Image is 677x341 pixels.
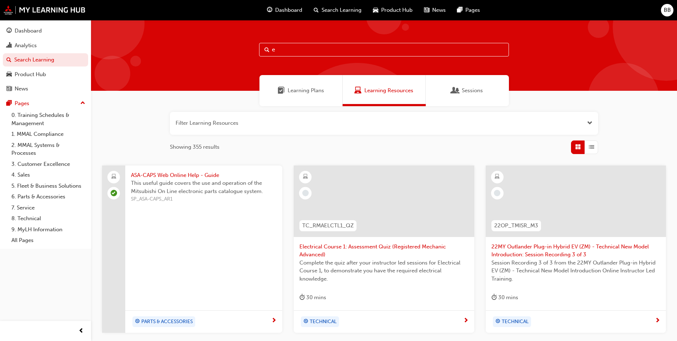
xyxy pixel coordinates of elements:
a: Dashboard [3,24,88,38]
div: Dashboard [15,27,42,35]
span: learningRecordVerb_COMPLETE-icon [111,190,117,196]
span: BB [664,6,671,14]
span: TC_RMAELCTL1_QZ [302,222,354,230]
span: Sessions [452,87,459,95]
span: Learning Resources [354,87,362,95]
span: pages-icon [457,6,463,15]
span: target-icon [495,317,500,326]
span: target-icon [135,317,140,326]
span: learningResourceType_ELEARNING-icon [303,172,308,182]
div: Analytics [15,41,37,50]
span: car-icon [373,6,378,15]
span: SP_ASA-CAPS_AR1 [131,195,277,203]
a: 22OP_TMISR_M322MY Outlander Plug-in Hybrid EV (ZM) - Technical New Model Introduction: Session Re... [486,165,666,333]
span: Search Learning [322,6,362,14]
span: pages-icon [6,100,12,107]
a: 5. Fleet & Business Solutions [9,181,88,192]
span: news-icon [424,6,429,15]
img: mmal [4,5,86,15]
a: Learning ResourcesLearning Resources [343,75,426,106]
span: chart-icon [6,43,12,49]
span: prev-icon [79,327,84,336]
span: learningRecordVerb_NONE-icon [302,190,309,196]
button: Open the filter [587,119,592,127]
a: 0. Training Schedules & Management [9,110,88,129]
a: 9. MyLH Information [9,224,88,235]
a: 8. Technical [9,213,88,224]
span: Showing 355 results [170,143,219,151]
span: News [432,6,446,14]
a: SessionsSessions [426,75,509,106]
a: 3. Customer Excellence [9,159,88,170]
span: target-icon [303,317,308,326]
a: 7. Service [9,202,88,213]
span: Sessions [462,87,483,95]
div: 30 mins [491,293,518,302]
button: Pages [3,97,88,110]
a: Learning PlansLearning Plans [259,75,343,106]
button: DashboardAnalyticsSearch LearningProduct HubNews [3,23,88,97]
div: News [15,85,28,93]
span: up-icon [80,99,85,108]
span: TECHNICAL [310,318,337,326]
input: Search... [259,43,509,56]
div: Pages [15,99,29,108]
span: car-icon [6,71,12,78]
a: ASA-CAPS Web Online Help - GuideThis useful guide covers the use and operation of the Mitsubishi ... [102,165,282,333]
span: Learning Resources [364,87,413,95]
span: TECHNICAL [502,318,529,326]
div: Product Hub [15,70,46,79]
span: Electrical Course 1: Assessment Quiz (Registered Mechanic Advanced) [299,243,468,259]
a: Search Learning [3,53,88,66]
span: Learning Plans [288,87,324,95]
span: Product Hub [381,6,413,14]
span: next-icon [463,318,469,324]
span: duration-icon [491,293,497,302]
a: 2. MMAL Systems & Processes [9,140,88,159]
a: search-iconSearch Learning [308,3,367,18]
div: 30 mins [299,293,326,302]
a: 6. Parts & Accessories [9,191,88,202]
span: PARTS & ACCESSORIES [141,318,193,326]
a: guage-iconDashboard [261,3,308,18]
span: news-icon [6,86,12,92]
span: learningResourceType_ELEARNING-icon [495,172,500,182]
span: Search [264,46,269,54]
span: guage-icon [267,6,272,15]
a: car-iconProduct Hub [367,3,418,18]
span: laptop-icon [111,172,116,182]
span: ASA-CAPS Web Online Help - Guide [131,171,277,179]
span: Complete the quiz after your instructor led sessions for Electrical Course 1, to demonstrate you ... [299,259,468,283]
span: 22MY Outlander Plug-in Hybrid EV (ZM) - Technical New Model Introduction: Session Recording 3 of 3 [491,243,660,259]
span: List [589,143,594,151]
a: TC_RMAELCTL1_QZElectrical Course 1: Assessment Quiz (Registered Mechanic Advanced)Complete the qu... [294,165,474,333]
a: 1. MMAL Compliance [9,129,88,140]
span: Dashboard [275,6,302,14]
span: search-icon [314,6,319,15]
a: News [3,82,88,95]
span: next-icon [271,318,277,324]
span: Pages [465,6,480,14]
button: BB [661,4,673,16]
span: Session Recording 3 of 3 from the 22MY Outlander Plug-in Hybrid EV (ZM) - Technical New Model Int... [491,259,660,283]
span: search-icon [6,57,11,63]
a: news-iconNews [418,3,451,18]
a: 4. Sales [9,169,88,181]
span: guage-icon [6,28,12,34]
span: Grid [575,143,581,151]
span: This useful guide covers the use and operation of the Mitsubishi On Line electronic parts catalog... [131,179,277,195]
span: 22OP_TMISR_M3 [494,222,538,230]
a: Analytics [3,39,88,52]
span: next-icon [655,318,660,324]
span: Learning Plans [278,87,285,95]
a: All Pages [9,235,88,246]
a: Product Hub [3,68,88,81]
a: pages-iconPages [451,3,486,18]
span: learningRecordVerb_NONE-icon [494,190,500,196]
span: duration-icon [299,293,305,302]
